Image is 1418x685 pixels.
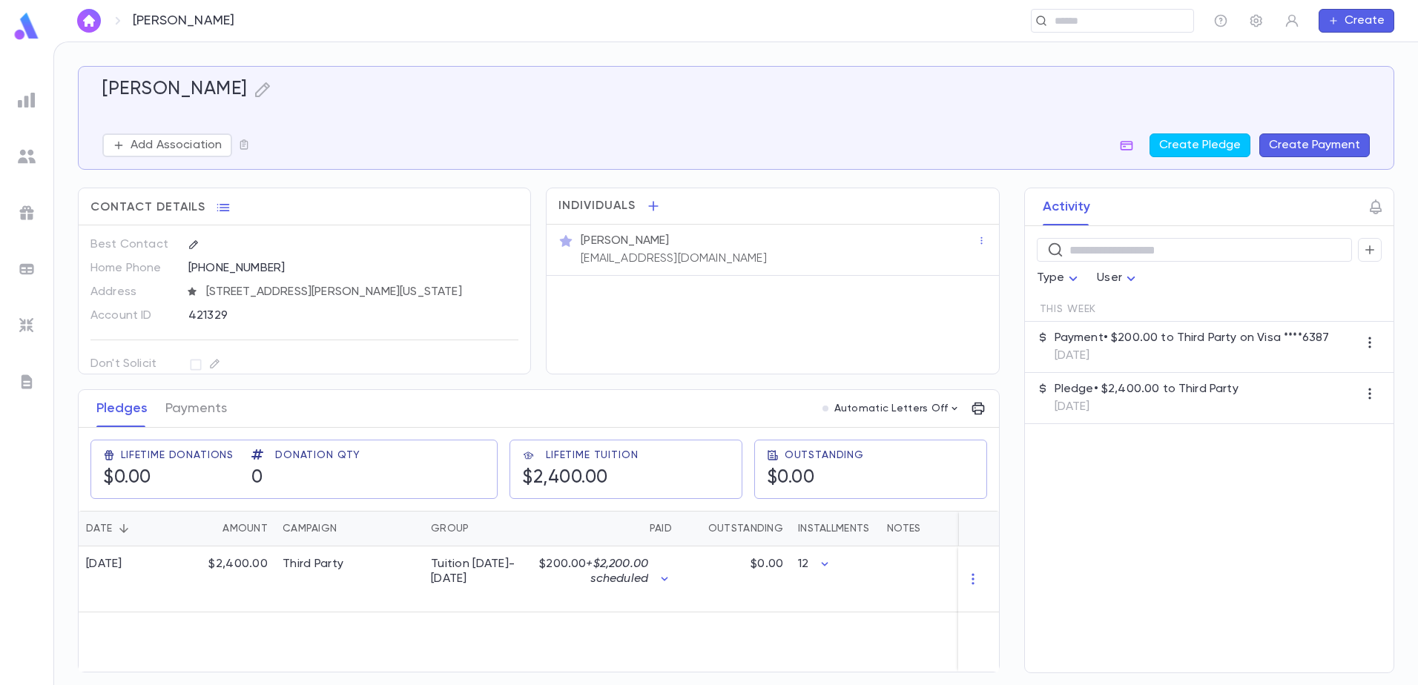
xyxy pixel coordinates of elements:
[133,13,234,29] p: [PERSON_NAME]
[1097,264,1140,293] div: User
[131,138,222,153] p: Add Association
[18,204,36,222] img: campaigns_grey.99e729a5f7ee94e3726e6486bddda8f1.svg
[887,511,920,546] div: Notes
[581,251,766,266] p: [EMAIL_ADDRESS][DOMAIN_NAME]
[431,511,469,546] div: Group
[1259,133,1370,157] button: Create Payment
[96,390,148,427] button: Pledges
[423,511,535,546] div: Group
[817,398,966,419] button: Automatic Letters Off
[1319,9,1394,33] button: Create
[188,304,446,326] div: 421329
[535,511,679,546] div: Paid
[708,511,783,546] div: Outstanding
[1037,272,1065,284] span: Type
[80,15,98,27] img: home_white.a664292cf8c1dea59945f0da9f25487c.svg
[791,511,880,546] div: Installments
[12,12,42,41] img: logo
[1055,348,1330,363] p: [DATE]
[179,511,275,546] div: Amount
[751,557,783,572] p: $0.00
[546,449,638,461] span: Lifetime Tuition
[1055,331,1330,345] p: Payment • $200.00 to Third Party on Visa ****6387
[650,511,672,546] div: Paid
[586,558,648,585] span: + $2,200.00 scheduled
[188,257,518,279] div: [PHONE_NUMBER]
[1097,272,1122,284] span: User
[18,91,36,109] img: reports_grey.c525e4749d1bce6a11f5fe2a8de1b229.svg
[86,511,112,546] div: Date
[275,449,360,461] span: Donation Qty
[1043,188,1090,225] button: Activity
[798,511,869,546] div: Installments
[90,233,176,257] p: Best Contact
[539,557,648,586] p: $200.00
[18,373,36,391] img: letters_grey.7941b92b52307dd3b8a917253454ce1c.svg
[1055,382,1239,397] p: Pledge • $2,400.00 to Third Party
[90,257,176,280] p: Home Phone
[880,511,1065,546] div: Notes
[798,557,808,572] p: 12
[112,517,136,540] button: Sort
[1040,303,1097,315] span: This Week
[581,234,669,248] p: [PERSON_NAME]
[1055,400,1239,414] p: [DATE]
[90,352,176,376] p: Don't Solicit
[1037,264,1083,293] div: Type
[558,199,636,214] span: Individuals
[102,133,232,157] button: Add Association
[103,467,151,489] h5: $0.00
[522,467,608,489] h5: $2,400.00
[79,511,179,546] div: Date
[1150,133,1250,157] button: Create Pledge
[90,304,176,328] p: Account ID
[283,511,337,546] div: Campaign
[90,280,176,304] p: Address
[102,79,248,101] h5: [PERSON_NAME]
[679,511,791,546] div: Outstanding
[275,511,423,546] div: Campaign
[179,546,275,612] div: $2,400.00
[834,403,949,414] p: Automatic Letters Off
[222,511,268,546] div: Amount
[767,467,815,489] h5: $0.00
[200,285,520,300] span: [STREET_ADDRESS][PERSON_NAME][US_STATE]
[18,148,36,165] img: students_grey.60c7aba0da46da39d6d829b817ac14fc.svg
[18,317,36,334] img: imports_grey.530a8a0e642e233f2baf0ef88e8c9fcb.svg
[165,390,227,427] button: Payments
[283,557,343,572] div: Third Party
[18,260,36,278] img: batches_grey.339ca447c9d9533ef1741baa751efc33.svg
[121,449,234,461] span: Lifetime Donations
[90,200,205,215] span: Contact Details
[251,467,263,489] h5: 0
[431,557,527,586] div: Tuition 2025-2026
[86,557,122,572] div: [DATE]
[785,449,864,461] span: Outstanding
